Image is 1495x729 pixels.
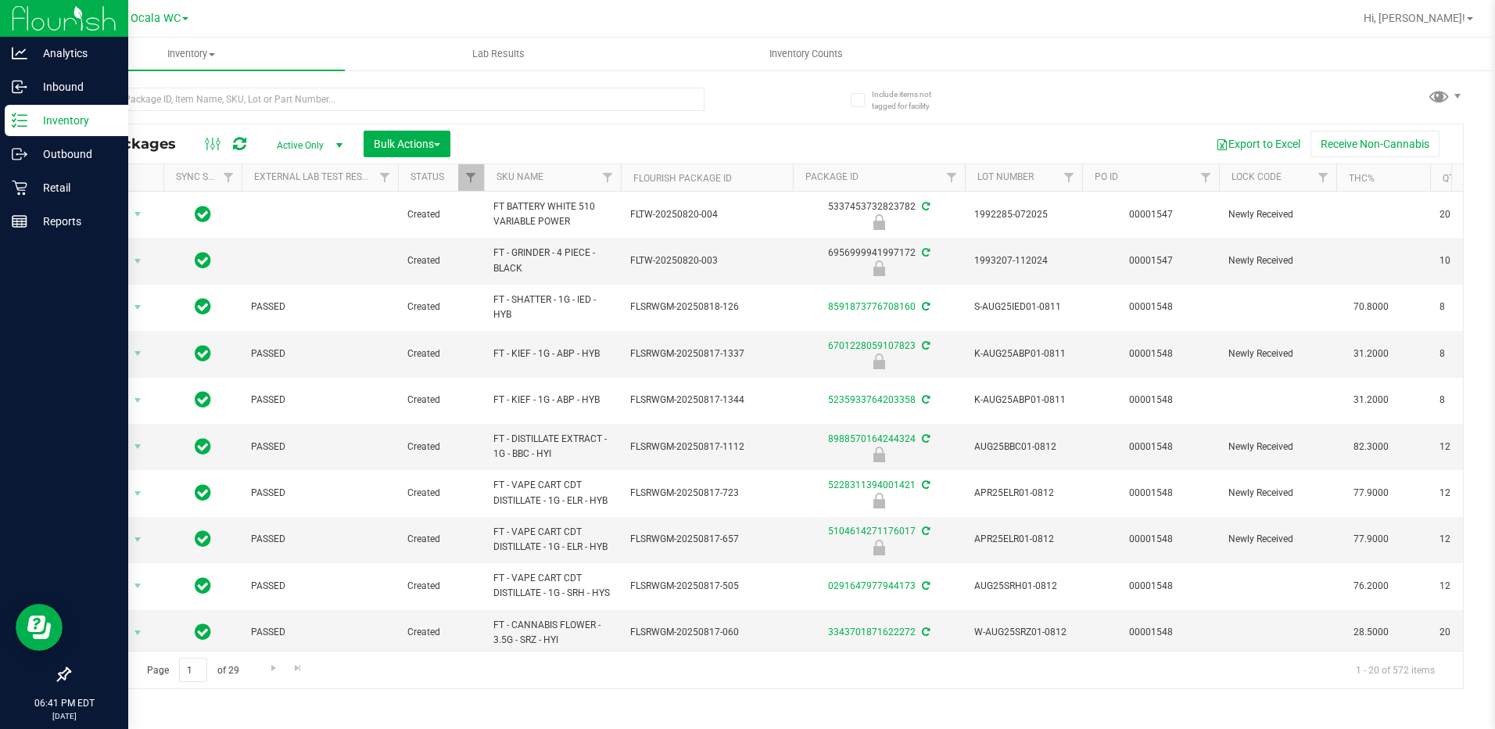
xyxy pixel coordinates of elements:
span: FLSRWGM-20250817-505 [630,579,783,594]
span: select [128,390,148,411]
span: S-AUG25IED01-0811 [974,300,1073,314]
span: PASSED [251,300,389,314]
span: In Sync [195,296,211,318]
div: Newly Received [791,214,967,230]
span: Sync from Compliance System [920,433,930,444]
span: FLTW-20250820-003 [630,253,783,268]
span: In Sync [195,575,211,597]
a: Filter [1310,164,1336,191]
span: In Sync [195,436,211,458]
span: select [128,483,148,505]
a: 5104614271176017 [828,526,916,537]
span: Created [407,625,475,640]
span: Sync from Compliance System [920,580,930,591]
div: Newly Received [791,540,967,555]
span: FLSRWGM-20250817-723 [630,486,783,501]
a: 00001548 [1129,627,1173,637]
span: PASSED [251,579,389,594]
span: FT - KIEF - 1G - ABP - HYB [493,347,611,361]
span: FT BATTERY WHITE 510 VARIABLE POWER [493,199,611,229]
p: Outbound [27,145,121,163]
span: Bulk Actions [374,138,440,150]
a: 00001548 [1129,394,1173,405]
p: 06:41 PM EDT [7,696,121,710]
inline-svg: Reports [12,214,27,229]
span: Newly Received [1228,440,1327,454]
span: 82.3000 [1346,436,1396,458]
p: [DATE] [7,710,121,722]
inline-svg: Analytics [12,45,27,61]
span: In Sync [195,621,211,643]
a: 00001548 [1129,487,1173,498]
inline-svg: Inventory [12,113,27,128]
span: W-AUG25SRZ01-0812 [974,625,1073,640]
span: 77.9000 [1346,482,1396,505]
span: In Sync [195,250,211,271]
span: Created [407,532,475,547]
span: PASSED [251,486,389,501]
span: select [128,575,148,597]
span: Created [407,300,475,314]
span: 31.2000 [1346,343,1396,365]
span: FLSRWGM-20250818-126 [630,300,783,314]
span: Sync from Compliance System [920,340,930,351]
span: select [128,343,148,364]
a: THC% [1349,173,1375,184]
span: FLSRWGM-20250817-1344 [630,393,783,408]
span: Newly Received [1228,486,1327,501]
span: Created [407,486,475,501]
a: Status [410,171,444,182]
a: Lab Results [345,38,652,70]
a: SKU Name [497,171,543,182]
span: FT - KIEF - 1G - ABP - HYB [493,393,611,408]
span: 76.2000 [1346,575,1396,598]
span: Newly Received [1228,532,1327,547]
a: 6701228059107823 [828,340,916,351]
span: Ocala WC [131,12,181,25]
span: K-AUG25ABP01-0811 [974,393,1073,408]
span: Sync from Compliance System [920,627,930,637]
span: Created [407,579,475,594]
a: Inventory [38,38,345,70]
span: 1993207-112024 [974,253,1073,268]
span: PASSED [251,347,389,361]
a: Sync Status [176,171,236,182]
inline-svg: Retail [12,180,27,196]
span: Sync from Compliance System [920,301,930,312]
input: Search Package ID, Item Name, SKU, Lot or Part Number... [69,88,704,111]
span: 28.5000 [1346,621,1396,644]
span: In Sync [195,343,211,364]
span: Inventory [38,47,345,61]
span: PASSED [251,532,389,547]
span: FT - VAPE CART CDT DISTILLATE - 1G - ELR - HYB [493,525,611,555]
a: 5228311394001421 [828,479,916,490]
a: External Lab Test Result [254,171,377,182]
span: Sync from Compliance System [920,201,930,212]
span: In Sync [195,482,211,504]
button: Bulk Actions [364,131,450,157]
a: PO ID [1095,171,1118,182]
a: 00001548 [1129,533,1173,544]
span: 70.8000 [1346,296,1396,318]
span: FT - DISTILLATE EXTRACT - 1G - BBC - HYI [493,432,611,461]
span: PASSED [251,393,389,408]
span: Sync from Compliance System [920,479,930,490]
p: Analytics [27,44,121,63]
iframe: Resource center [16,604,63,651]
a: 00001547 [1129,209,1173,220]
span: select [128,250,148,272]
p: Reports [27,212,121,231]
span: Created [407,347,475,361]
span: In Sync [195,203,211,225]
a: Filter [595,164,621,191]
span: select [128,203,148,225]
a: 8591873776708160 [828,301,916,312]
button: Export to Excel [1206,131,1310,157]
a: 00001548 [1129,348,1173,359]
a: 00001547 [1129,255,1173,266]
a: 3343701871622272 [828,627,916,637]
span: Newly Received [1228,347,1327,361]
span: Page of 29 [134,658,252,682]
button: Receive Non-Cannabis [1310,131,1439,157]
span: select [128,296,148,318]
